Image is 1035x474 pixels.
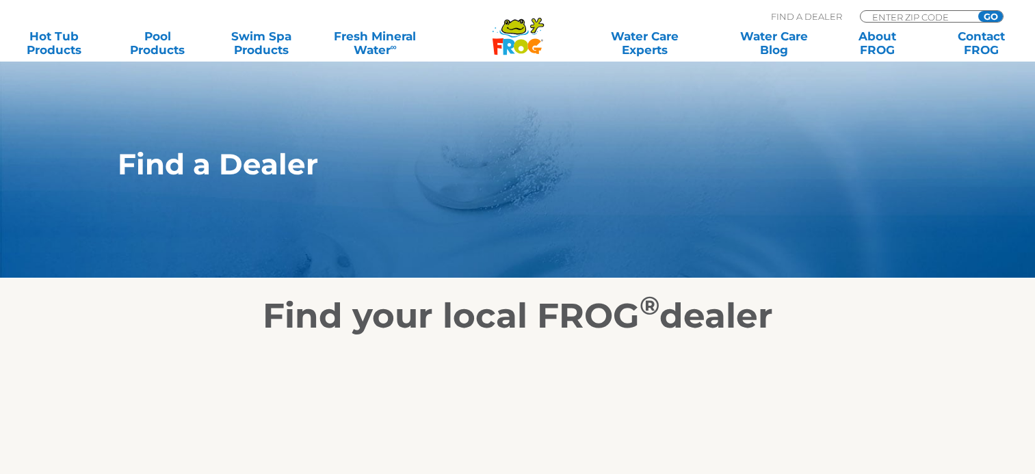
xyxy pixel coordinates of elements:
[640,290,659,321] sup: ®
[14,29,94,57] a: Hot TubProducts
[733,29,814,57] a: Water CareBlog
[978,11,1003,22] input: GO
[391,42,397,52] sup: ∞
[871,11,963,23] input: Zip Code Form
[579,29,710,57] a: Water CareExperts
[771,10,842,23] p: Find A Dealer
[97,295,939,337] h2: Find your local FROG dealer
[118,148,854,181] h1: Find a Dealer
[118,29,198,57] a: PoolProducts
[837,29,918,57] a: AboutFROG
[325,29,425,57] a: Fresh MineralWater∞
[221,29,302,57] a: Swim SpaProducts
[941,29,1021,57] a: ContactFROG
